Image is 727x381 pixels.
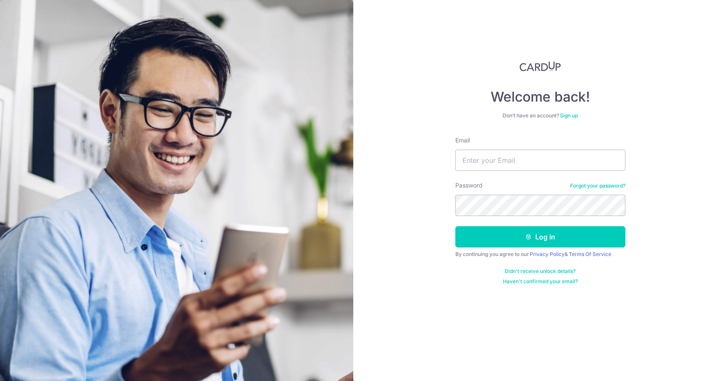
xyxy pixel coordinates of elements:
[455,150,625,171] input: Enter your Email
[569,251,611,257] a: Terms Of Service
[455,112,625,119] div: Don’t have an account?
[570,182,625,189] a: Forgot your password?
[455,136,470,145] label: Email
[505,268,576,275] a: Didn't receive unlock details?
[560,112,578,119] a: Sign up
[503,278,578,285] a: Haven't confirmed your email?
[455,251,625,258] div: By continuing you agree to our &
[455,88,625,105] h4: Welcome back!
[520,61,561,71] img: CardUp Logo
[530,251,565,257] a: Privacy Policy
[455,181,483,190] label: Password
[455,226,625,247] button: Log in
